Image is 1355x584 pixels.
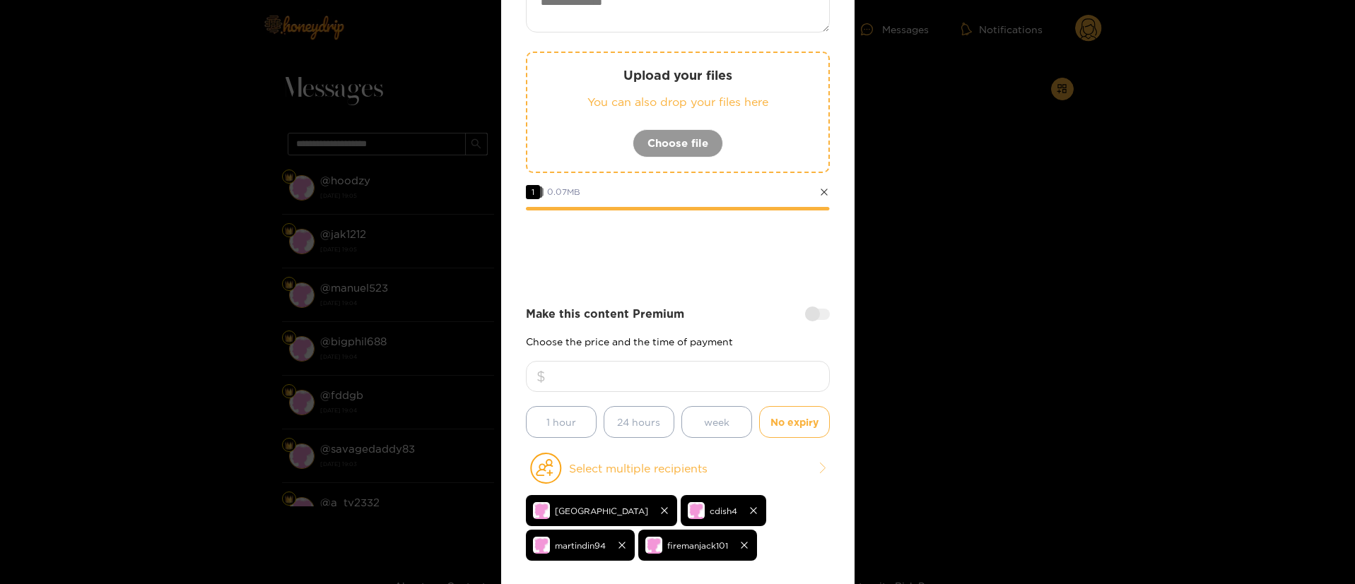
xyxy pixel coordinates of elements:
[759,406,830,438] button: No expiry
[555,537,606,554] span: martindin94
[604,406,674,438] button: 24 hours
[526,452,830,484] button: Select multiple recipients
[526,306,684,322] strong: Make this content Premium
[556,67,800,83] p: Upload your files
[710,503,737,519] span: cdish4
[556,94,800,110] p: You can also drop your files here
[688,502,705,519] img: no-avatar.png
[617,414,660,430] span: 24 hours
[547,187,580,196] span: 0.07 MB
[526,406,597,438] button: 1 hour
[770,414,819,430] span: No expiry
[533,502,550,519] img: no-avatar.png
[546,414,576,430] span: 1 hour
[704,414,729,430] span: week
[633,129,723,157] button: Choose file
[681,406,752,438] button: week
[526,336,830,347] p: Choose the price and the time of payment
[667,537,728,554] span: firemanjack101
[645,537,662,554] img: no-avatar.png
[533,537,550,554] img: no-avatar.png
[555,503,648,519] span: [GEOGRAPHIC_DATA]
[526,185,540,199] span: 1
